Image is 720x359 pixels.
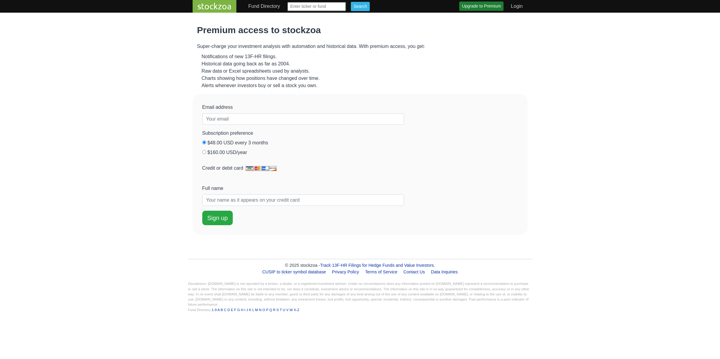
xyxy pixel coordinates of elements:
[207,139,268,146] label: $48.00 USD every 3 months
[363,267,400,277] a: Terms of Service
[202,211,233,225] button: Sign up
[188,262,532,269] div: © 2025 stockzoa - .
[252,308,254,312] a: L
[221,308,223,312] a: B
[294,308,299,312] a: X-Z
[202,60,523,68] li: Historical data going back as far as 2004.
[508,0,525,12] a: Login
[202,185,223,192] label: Full name
[290,308,293,312] a: W
[234,308,236,312] a: F
[259,308,261,312] a: N
[231,308,233,312] a: E
[246,308,248,312] a: J
[202,194,404,206] input: Your name as it appears on your credit card
[283,308,285,312] a: U
[224,308,226,312] a: C
[330,267,362,277] a: Privacy Policy
[277,308,279,312] a: S
[217,308,219,312] a: A
[197,43,523,50] p: Super-charge your investment analysis with automation and historical data. With premium access, y...
[202,165,277,172] label: Credit or debit card
[237,308,240,312] a: G
[202,113,404,125] input: Your email
[202,174,404,180] iframe: Sicherer Eingaberahmen für Kartenzahlungen
[188,307,532,313] div: Fund Directory:
[249,308,251,312] a: K
[280,308,282,312] a: T
[260,267,328,277] a: CUSIP to ticker symbol database
[266,308,268,312] a: P
[246,166,277,171] img: Pay by Visa, Mastercard, American Express, or Discover
[212,308,217,312] a: 1-9
[351,2,370,11] input: Search
[227,308,230,312] a: D
[287,2,346,11] input: Enter ticker or fund
[202,82,523,89] li: Alerts whenever investors buy or sell a stock you own.
[286,308,289,312] a: V
[320,263,434,268] a: Track 13F-HR Filings for Hedge Funds and Value Investors
[245,308,245,312] a: I
[202,53,523,60] li: Notifications of new 13F-HR filings.
[202,75,523,82] li: Charts showing how positions have changed over time.
[241,308,243,312] a: H
[202,130,253,137] label: Subscription preference
[459,2,504,11] a: Upgrade to Premium
[262,308,265,312] a: O
[401,267,427,277] a: Contact Us
[429,267,460,277] a: Data Inquiries
[255,308,258,312] a: M
[273,308,275,312] a: R
[202,68,523,75] li: Raw data or Excel spreadsheets used by analysts.
[197,25,523,36] h1: Premium access to stockzoa
[269,308,272,312] a: Q
[246,0,283,12] a: Fund Directory
[188,281,532,313] div: Disclaimers: [DOMAIN_NAME] is not operated by a broker, a dealer, or a registered investment advi...
[202,104,233,111] label: Email address
[207,149,247,156] label: $160.00 USD/year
